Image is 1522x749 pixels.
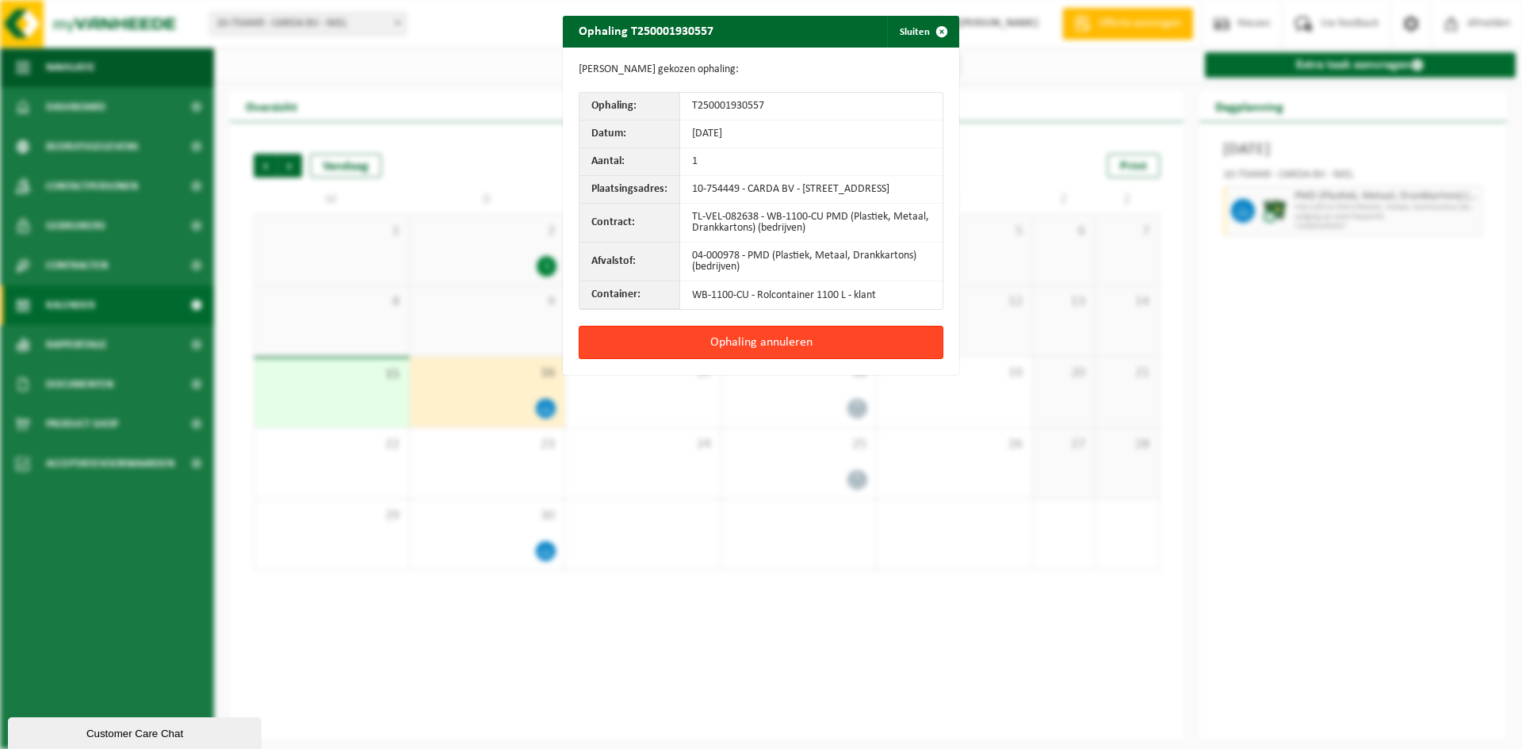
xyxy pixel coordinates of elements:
th: Afvalstof: [579,243,680,281]
th: Plaatsingsadres: [579,176,680,204]
td: T250001930557 [680,93,943,120]
td: 04-000978 - PMD (Plastiek, Metaal, Drankkartons) (bedrijven) [680,243,943,281]
td: 1 [680,148,943,176]
th: Ophaling: [579,93,680,120]
th: Contract: [579,204,680,243]
button: Ophaling annuleren [579,326,943,359]
h2: Ophaling T250001930557 [563,16,729,46]
iframe: chat widget [8,714,265,749]
td: TL-VEL-082638 - WB-1100-CU PMD (Plastiek, Metaal, Drankkartons) (bedrijven) [680,204,943,243]
th: Aantal: [579,148,680,176]
th: Container: [579,281,680,309]
td: WB-1100-CU - Rolcontainer 1100 L - klant [680,281,943,309]
th: Datum: [579,120,680,148]
button: Sluiten [887,16,958,48]
td: 10-754449 - CARDA BV - [STREET_ADDRESS] [680,176,943,204]
p: [PERSON_NAME] gekozen ophaling: [579,63,943,76]
td: [DATE] [680,120,943,148]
